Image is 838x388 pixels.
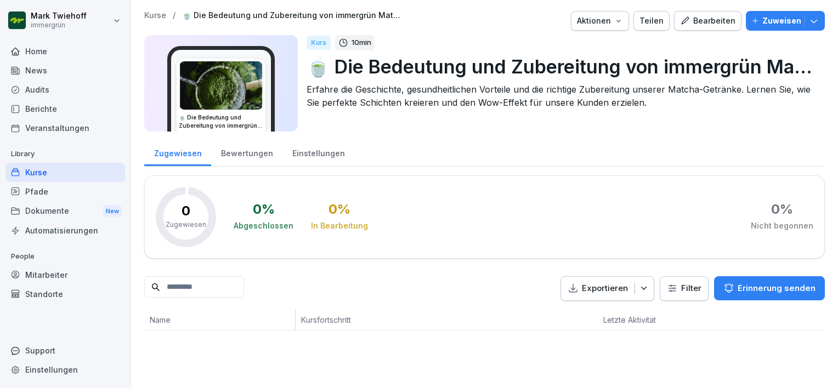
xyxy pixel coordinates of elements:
div: Abgeschlossen [234,220,293,231]
div: Aktionen [577,15,623,27]
a: Home [5,42,125,61]
p: immergrün [31,21,87,29]
div: Teilen [639,15,664,27]
div: New [103,205,122,218]
p: Kursfortschritt [301,314,479,326]
button: Aktionen [571,11,629,31]
a: Veranstaltungen [5,118,125,138]
button: Teilen [633,11,670,31]
div: Support [5,341,125,360]
a: Pfade [5,182,125,201]
a: DokumenteNew [5,201,125,221]
a: Kurse [5,163,125,182]
div: 0 % [253,203,275,216]
p: / [173,11,175,20]
div: 0 % [329,203,350,216]
a: Bewertungen [211,138,282,166]
p: Zugewiesen [166,220,206,230]
p: Letzte Aktivität [603,314,687,326]
p: 🍵 Die Bedeutung und Zubereitung von immergrün Matchas [307,53,816,81]
a: Berichte [5,99,125,118]
a: Einstellungen [5,360,125,379]
a: Einstellungen [282,138,354,166]
p: Mark Twiehoff [31,12,87,21]
p: Erinnerung senden [738,282,816,294]
div: Bearbeiten [680,15,735,27]
div: Kurs [307,36,331,50]
h3: 🍵 Die Bedeutung und Zubereitung von immergrün Matchas [179,113,263,130]
button: Exportieren [560,276,654,301]
div: Filter [667,283,701,294]
p: 10 min [352,37,371,48]
p: Erfahre die Geschichte, gesundheitlichen Vorteile und die richtige Zubereitung unserer Matcha-Get... [307,83,816,109]
p: Name [150,314,290,326]
button: Zuweisen [746,11,825,31]
img: v3mzz9dj9q5emoctvkhujgmn.png [179,61,263,110]
div: Dokumente [5,201,125,221]
p: 0 [182,204,190,218]
button: Bearbeiten [674,11,741,31]
a: Zugewiesen [144,138,211,166]
a: Audits [5,80,125,99]
a: 🍵 Die Bedeutung und Zubereitung von immergrün Matchas [182,11,401,20]
a: Kurse [144,11,166,20]
div: In Bearbeitung [311,220,368,231]
p: Zuweisen [762,15,801,27]
p: Library [5,145,125,163]
a: Mitarbeiter [5,265,125,284]
p: Exportieren [582,282,628,295]
div: Nicht begonnen [751,220,813,231]
button: Erinnerung senden [714,276,825,300]
button: Filter [660,277,708,300]
a: News [5,61,125,80]
a: Automatisierungen [5,221,125,240]
a: Standorte [5,284,125,304]
p: People [5,248,125,265]
div: 0 % [771,203,793,216]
